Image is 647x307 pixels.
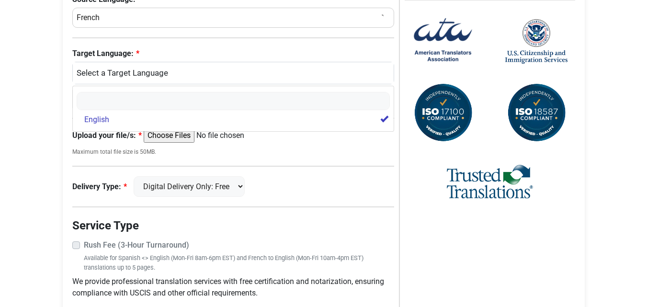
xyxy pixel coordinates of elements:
[505,18,568,65] img: United States Citizenship and Immigration Services Logo
[72,181,127,193] label: Delivery Type:
[72,217,395,234] legend: Service Type
[77,92,390,110] input: Search
[84,114,109,125] span: English
[447,163,533,201] img: Trusted Translations Logo
[78,67,385,80] div: English
[84,240,189,250] strong: Rush Fee (3-Hour Turnaround)
[72,62,395,85] button: English
[412,82,474,144] img: ISO 17100 Compliant Certification
[72,48,395,59] label: Target Language:
[72,148,395,156] small: Maximum total file size is 50MB.
[84,253,395,272] small: Available for Spanish <> English (Mon-Fri 8am-6pm EST) and French to English (Mon-Fri 10am-4pm ES...
[412,10,474,72] img: American Translators Association Logo
[505,82,568,144] img: ISO 18587 Compliant Certification
[72,130,142,141] label: Upload your file/s:
[72,276,395,299] p: We provide professional translation services with free certification and notarization, ensuring c...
